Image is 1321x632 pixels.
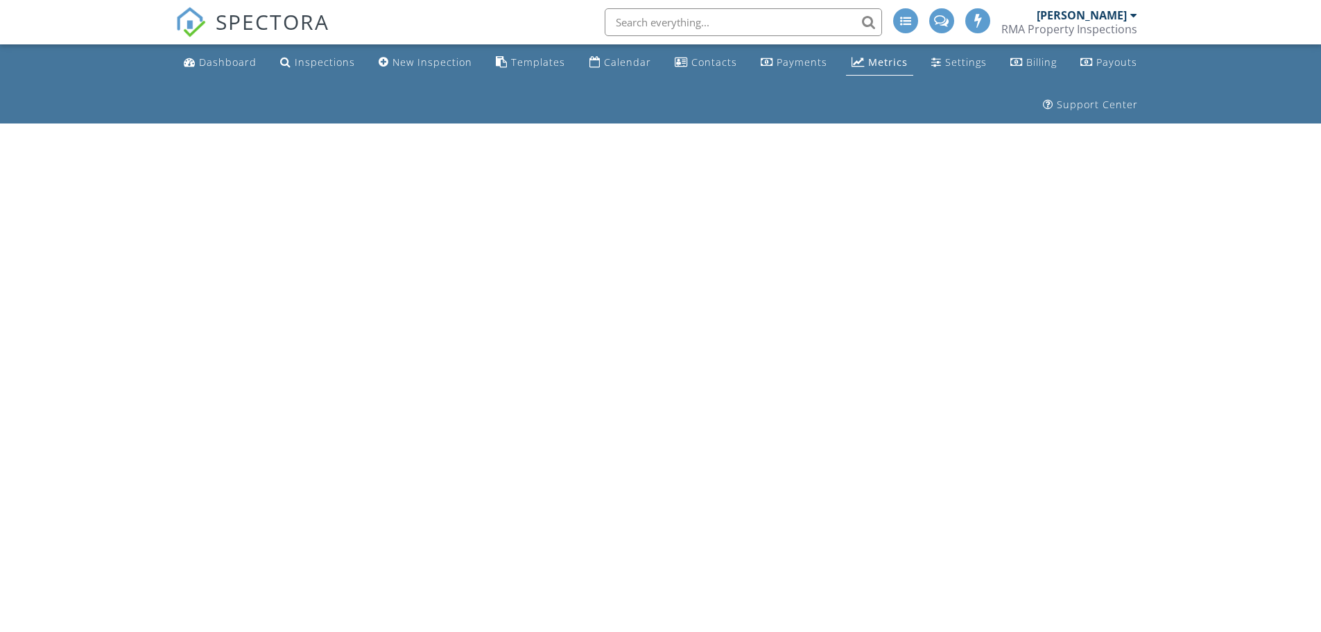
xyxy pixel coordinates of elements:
[1026,55,1057,69] div: Billing
[1037,92,1143,118] a: Support Center
[1096,55,1137,69] div: Payouts
[1075,50,1143,76] a: Payouts
[511,55,565,69] div: Templates
[1005,50,1062,76] a: Billing
[216,7,329,36] span: SPECTORA
[1057,98,1138,111] div: Support Center
[605,8,882,36] input: Search everything...
[1001,22,1137,36] div: RMA Property Inspections
[669,50,743,76] a: Contacts
[868,55,908,69] div: Metrics
[490,50,571,76] a: Templates
[392,55,472,69] div: New Inspection
[178,50,262,76] a: Dashboard
[275,50,361,76] a: Inspections
[777,55,827,69] div: Payments
[945,55,987,69] div: Settings
[604,55,651,69] div: Calendar
[295,55,355,69] div: Inspections
[584,50,657,76] a: Calendar
[755,50,833,76] a: Payments
[175,19,329,48] a: SPECTORA
[373,50,478,76] a: New Inspection
[926,50,992,76] a: Settings
[691,55,737,69] div: Contacts
[846,50,913,76] a: Metrics
[199,55,257,69] div: Dashboard
[175,7,206,37] img: The Best Home Inspection Software - Spectora
[1037,8,1127,22] div: [PERSON_NAME]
